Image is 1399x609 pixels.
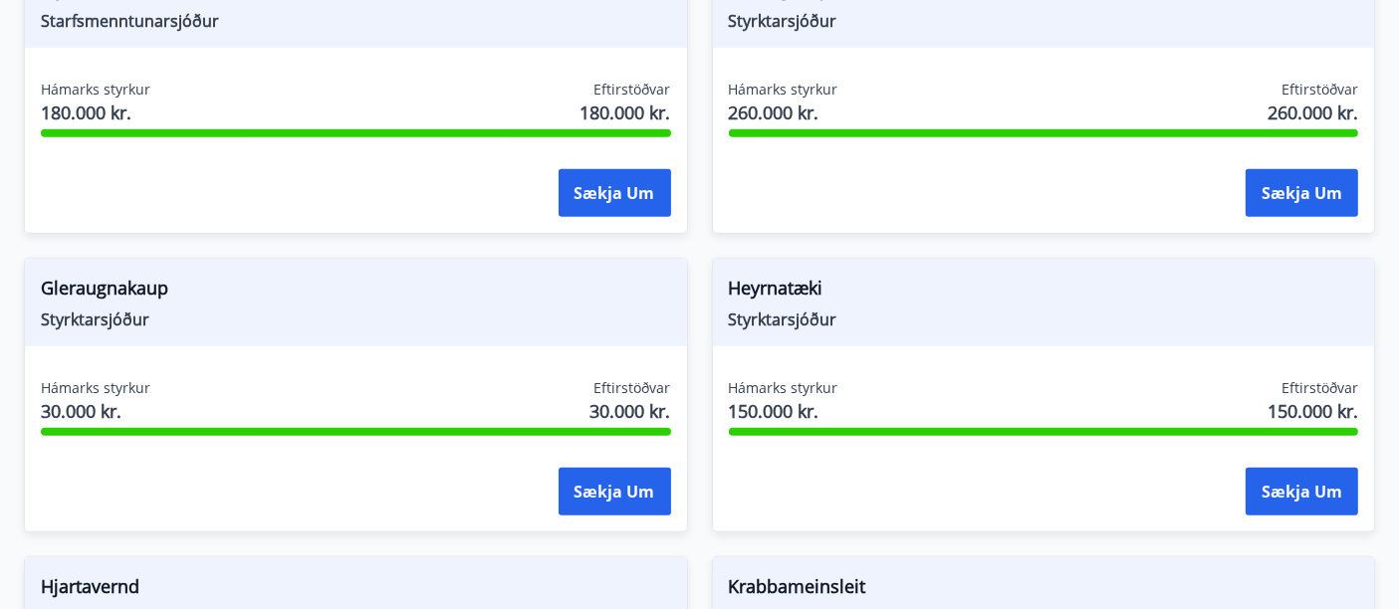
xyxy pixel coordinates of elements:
span: 180.000 kr. [41,100,150,125]
span: Styrktarsjóður [729,10,1359,32]
span: Hámarks styrkur [729,378,838,398]
span: Hámarks styrkur [729,80,838,100]
span: Hámarks styrkur [41,80,150,100]
span: 30.000 kr. [590,398,671,424]
span: Starfsmenntunarsjóður [41,10,671,32]
span: 150.000 kr. [729,398,838,424]
span: Hjartavernd [41,573,671,607]
span: 150.000 kr. [1268,398,1358,424]
button: Sækja um [1246,169,1358,217]
span: Hámarks styrkur [41,378,150,398]
span: Eftirstöðvar [1282,80,1358,100]
span: 180.000 kr. [581,100,671,125]
span: 30.000 kr. [41,398,150,424]
span: Styrktarsjóður [729,308,1359,330]
button: Sækja um [559,468,671,515]
span: Styrktarsjóður [41,308,671,330]
span: 260.000 kr. [1268,100,1358,125]
span: Gleraugnakaup [41,275,671,308]
span: Eftirstöðvar [1282,378,1358,398]
span: Krabbameinsleit [729,573,1359,607]
span: Eftirstöðvar [594,80,671,100]
button: Sækja um [559,169,671,217]
span: 260.000 kr. [729,100,838,125]
span: Eftirstöðvar [594,378,671,398]
button: Sækja um [1246,468,1358,515]
span: Heyrnatæki [729,275,1359,308]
